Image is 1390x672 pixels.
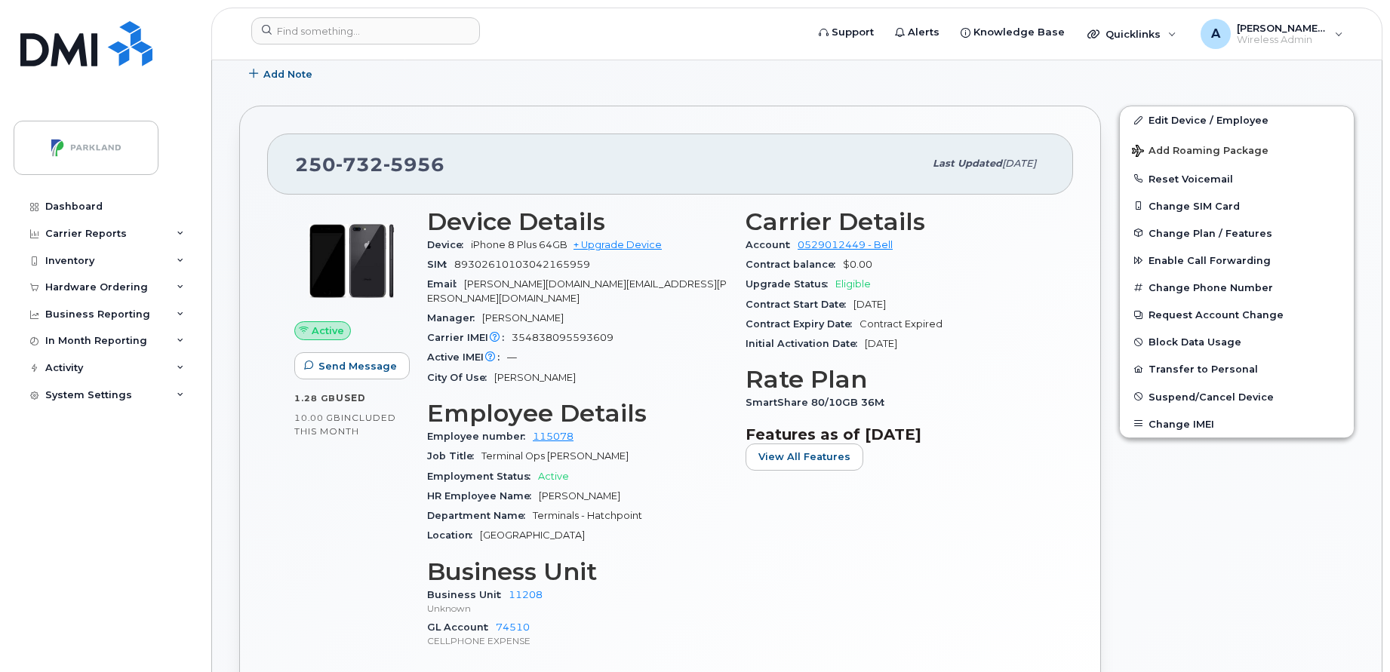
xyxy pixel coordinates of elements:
span: GL Account [427,621,496,633]
span: Active [312,324,344,338]
span: Contract Expired [860,318,943,330]
a: 11208 [509,589,543,600]
span: City Of Use [427,372,494,383]
span: Initial Activation Date [746,338,865,349]
span: Manager [427,312,482,324]
span: 250 [295,153,444,176]
span: used [336,392,366,404]
a: 115078 [533,431,574,442]
button: Change SIM Card [1120,192,1354,219]
span: Suspend/Cancel Device [1149,391,1274,402]
span: included this month [294,412,396,437]
span: SIM [427,259,454,270]
span: [PERSON_NAME][EMAIL_ADDRESS][PERSON_NAME][DOMAIN_NAME] [1237,22,1327,34]
a: Edit Device / Employee [1120,106,1354,133]
p: Unknown [427,602,727,615]
span: [PERSON_NAME] [482,312,564,324]
span: Eligible [835,278,871,290]
h3: Business Unit [427,558,727,585]
div: Quicklinks [1077,19,1187,49]
button: Add Roaming Package [1120,134,1354,165]
span: [PERSON_NAME] [494,372,576,383]
span: SmartShare 80/10GB 36M [746,397,892,408]
span: Add Note [263,67,312,81]
img: image20231002-3703462-cz8g7o.jpeg [306,216,397,306]
span: Job Title [427,450,481,462]
button: Change IMEI [1120,410,1354,437]
span: Knowledge Base [973,25,1065,40]
span: Wireless Admin [1237,34,1327,46]
span: Terminals - Hatchpoint [533,510,642,521]
span: Contract Expiry Date [746,318,860,330]
span: Upgrade Status [746,278,835,290]
span: 89302610103042165959 [454,259,590,270]
button: Change Plan / Features [1120,219,1354,247]
span: Last updated [933,158,1002,169]
a: + Upgrade Device [574,239,662,250]
h3: Carrier Details [746,208,1046,235]
span: [PERSON_NAME] [539,490,620,502]
span: Business Unit [427,589,509,600]
span: Email [427,278,464,290]
button: Enable Call Forwarding [1120,247,1354,274]
h3: Employee Details [427,400,727,427]
a: Knowledge Base [950,17,1075,48]
span: Terminal Ops [PERSON_NAME] [481,450,629,462]
span: Enable Call Forwarding [1149,255,1271,266]
span: Contract Start Date [746,299,853,310]
button: Add Note [239,60,325,87]
button: Send Message [294,352,410,379]
span: — [507,351,517,363]
span: 10.00 GB [294,413,341,423]
h3: Features as of [DATE] [746,425,1046,443]
button: Request Account Change [1120,301,1354,328]
span: Change Plan / Features [1149,227,1272,238]
span: Active [538,471,569,482]
button: Reset Voicemail [1120,165,1354,192]
span: Device [427,239,471,250]
span: Employment Status [427,471,538,482]
input: Find something... [251,17,480,44]
span: A [1211,25,1220,43]
span: [PERSON_NAME][DOMAIN_NAME][EMAIL_ADDRESS][PERSON_NAME][DOMAIN_NAME] [427,278,727,303]
span: Employee number [427,431,533,442]
span: Contract balance [746,259,843,270]
span: 354838095593609 [512,332,614,343]
span: iPhone 8 Plus 64GB [471,239,567,250]
button: Block Data Usage [1120,328,1354,355]
div: Abisheik.Thiyagarajan@parkland.ca [1190,19,1354,49]
span: Account [746,239,798,250]
span: 1.28 GB [294,393,336,404]
a: 74510 [496,621,530,633]
span: 5956 [383,153,444,176]
span: Quicklinks [1106,28,1161,40]
span: Active IMEI [427,351,507,363]
span: View All Features [758,450,850,464]
span: [GEOGRAPHIC_DATA] [480,529,585,541]
span: Send Message [318,359,397,373]
span: HR Employee Name [427,490,539,502]
span: Alerts [908,25,939,40]
span: 732 [336,153,383,176]
button: Change Phone Number [1120,274,1354,301]
span: Location [427,529,480,541]
span: Support [832,25,874,40]
span: $0.00 [843,259,872,270]
h3: Rate Plan [746,366,1046,393]
span: [DATE] [1002,158,1036,169]
h3: Device Details [427,208,727,235]
button: Suspend/Cancel Device [1120,383,1354,410]
a: Alerts [884,17,950,48]
span: [DATE] [853,299,886,310]
button: View All Features [746,443,863,471]
a: 0529012449 - Bell [798,239,893,250]
button: Transfer to Personal [1120,355,1354,382]
span: [DATE] [865,338,897,349]
span: Department Name [427,510,533,521]
a: Support [808,17,884,48]
p: CELLPHONE EXPENSE [427,634,727,647]
span: Add Roaming Package [1132,145,1269,159]
span: Carrier IMEI [427,332,512,343]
